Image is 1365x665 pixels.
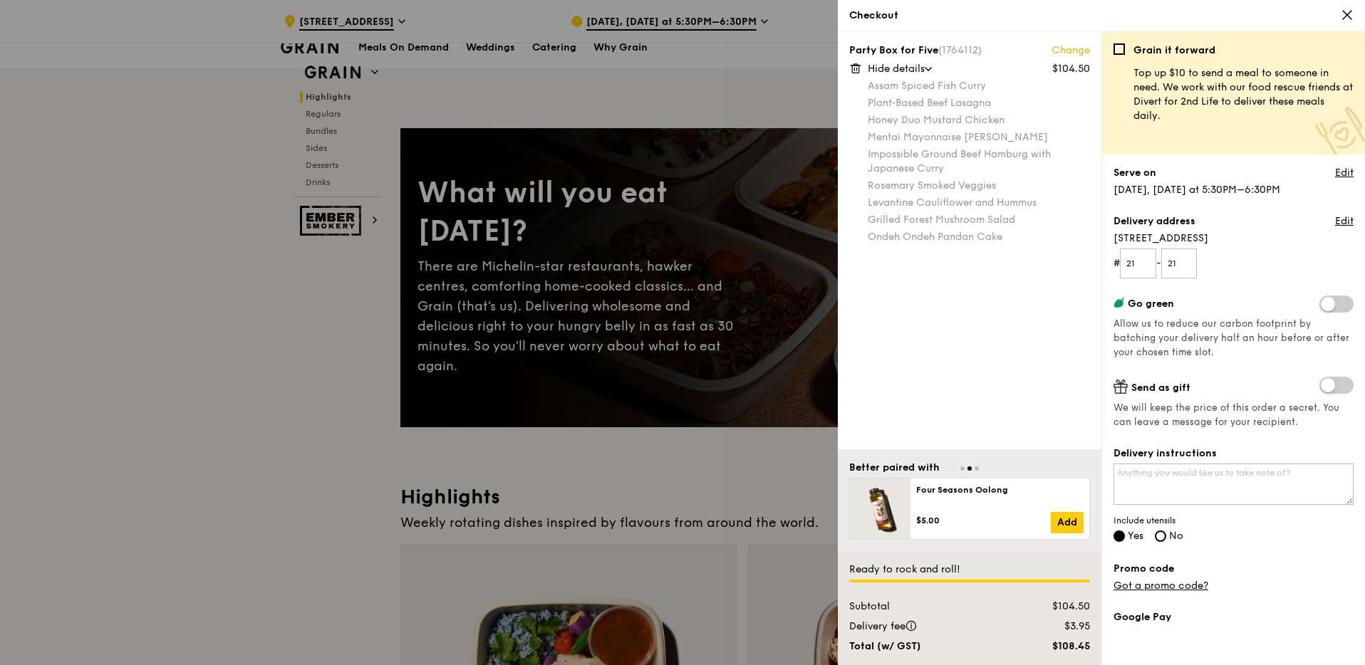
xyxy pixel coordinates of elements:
[1114,580,1208,592] a: Got a promo code?
[841,599,1012,614] div: Subtotal
[868,213,1090,227] div: Grilled Forest Mushroom Salad
[1052,43,1090,58] a: Change
[868,63,925,75] span: Hide details
[868,96,1090,110] div: Plant‑Based Beef Lasagna
[1155,530,1166,542] input: No
[1114,562,1354,576] label: Promo code
[849,9,1354,23] div: Checkout
[1114,446,1354,461] label: Delivery instructions
[1114,214,1195,229] label: Delivery address
[1052,62,1090,76] div: $104.50
[1114,248,1354,278] form: # -
[1128,298,1174,310] span: Go green
[1114,231,1354,246] span: [STREET_ADDRESS]
[1335,166,1354,180] a: Edit
[841,619,1012,634] div: Delivery fee
[1315,107,1365,157] img: Meal donation
[1161,248,1198,278] input: Unit
[1114,515,1354,526] span: Include utensils
[1012,599,1099,614] div: $104.50
[960,466,965,471] span: Go to slide 1
[967,466,972,471] span: Go to slide 2
[916,484,1084,496] div: Four Seasons Oolong
[1335,214,1354,229] a: Edit
[1133,66,1354,123] p: Top up $10 to send a meal to someone in need. We work with our food rescue friends at Divert for ...
[1051,512,1084,533] a: Add
[868,230,1090,244] div: Ondeh Ondeh Pandan Cake
[1114,633,1354,664] iframe: Secure payment button frame
[841,639,1012,654] div: Total (w/ GST)
[938,44,982,56] span: (1764112)
[1120,248,1156,278] input: Floor
[916,515,1051,526] div: $5.00
[1114,184,1280,196] span: [DATE], [DATE] at 5:30PM–6:30PM
[1114,530,1125,542] input: Yes
[868,147,1090,176] div: Impossible Ground Beef Hamburg with Japanese Curry
[868,113,1090,127] div: Honey Duo Mustard Chicken
[868,130,1090,145] div: Mentai Mayonnaise [PERSON_NAME]
[1133,44,1215,56] b: Grain it forward
[1114,401,1354,429] span: We will keep the price of this order a secret. You can leave a message for your recipient.
[1128,530,1143,542] span: Yes
[868,196,1090,210] div: Levantine Cauliflower and Hummus
[1114,166,1156,180] label: Serve on
[1114,610,1354,624] label: Google Pay
[1131,382,1190,394] span: Send as gift
[849,461,940,475] div: Better paired with
[868,79,1090,93] div: Assam Spiced Fish Curry
[1012,619,1099,634] div: $3.95
[849,43,1090,58] div: Party Box for Five
[1012,639,1099,654] div: $108.45
[868,179,1090,193] div: Rosemary Smoked Veggies
[975,466,979,471] span: Go to slide 3
[1114,318,1349,358] span: Allow us to reduce our carbon footprint by batching your delivery half an hour before or after yo...
[1169,530,1183,542] span: No
[849,562,1090,577] div: Ready to rock and roll!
